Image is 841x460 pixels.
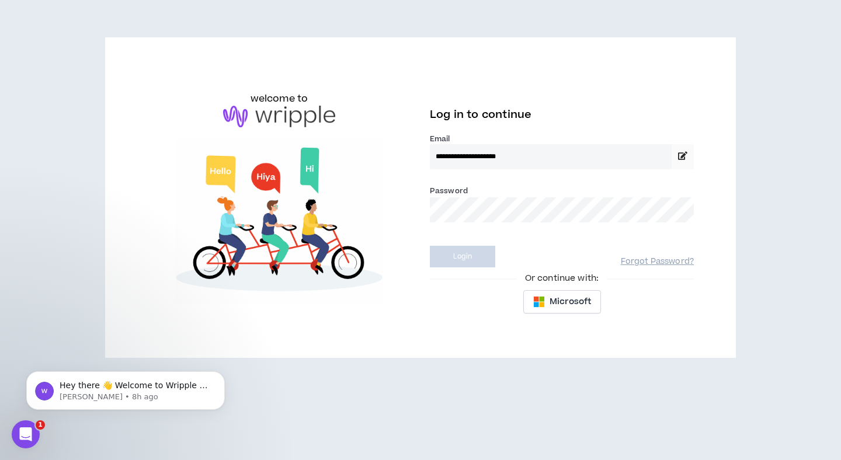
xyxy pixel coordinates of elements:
[251,92,308,106] h6: welcome to
[12,420,40,448] iframe: Intercom live chat
[223,106,335,128] img: logo-brand.png
[147,139,411,304] img: Welcome to Wripple
[9,347,242,428] iframe: Intercom notifications message
[36,420,45,430] span: 1
[621,256,694,267] a: Forgot Password?
[430,246,495,267] button: Login
[550,295,591,308] span: Microsoft
[430,186,468,196] label: Password
[523,290,601,313] button: Microsoft
[430,107,531,122] span: Log in to continue
[430,134,694,144] label: Email
[517,272,607,285] span: Or continue with:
